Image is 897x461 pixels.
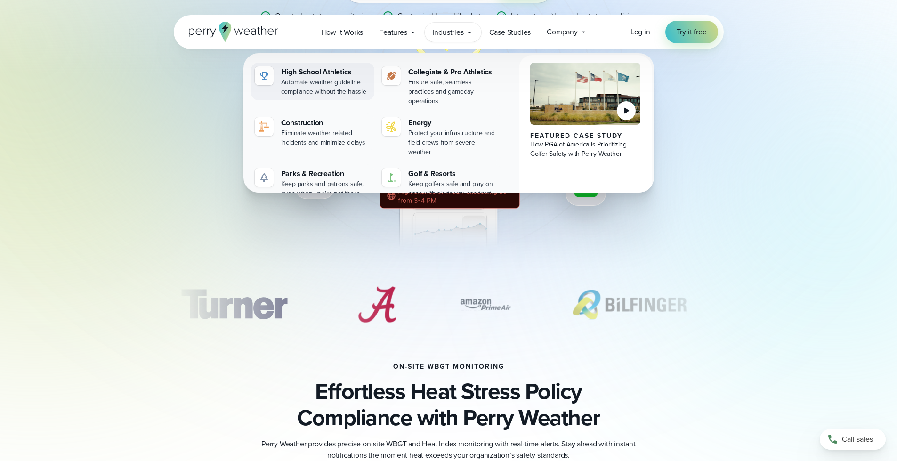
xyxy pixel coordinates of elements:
a: Construction Eliminate weather related incidents and minimize delays [251,113,375,151]
p: Customizable mobile alerts [397,10,485,22]
img: highschool-icon.svg [259,70,270,81]
p: Perry Weather provides precise on-site WBGT and Heat Index monitoring with real-time alerts. Stay... [260,438,637,461]
div: Eliminate weather related incidents and minimize delays [281,129,371,147]
a: Collegiate & Pro Athletics Ensure safe, seamless practices and gameday operations [378,63,502,110]
img: Amazon-Air-logo.svg [453,281,517,328]
a: Parks & Recreation Keep parks and patrons safe, even when you're not there [251,164,375,202]
span: Log in [630,26,650,37]
span: Try it free [677,26,707,38]
span: Company [547,26,578,38]
a: How it Works [314,23,372,42]
p: On-site heat stress monitoring [275,10,371,22]
a: Golf & Resorts Keep golfers safe and play on pace with alerts you can trust [378,164,502,202]
a: High School Athletics Automate weather guideline compliance without the hassle [251,63,375,100]
img: golf-iconV2.svg [386,172,397,183]
h2: on-site wbgt monitoring [393,363,504,371]
a: Call sales [820,429,886,450]
div: Ensure safe, seamless practices and gameday operations [408,78,498,106]
img: Bilfinger.svg [563,281,696,328]
div: 5 of 7 [167,281,301,328]
div: Keep parks and patrons safe, even when you're not there [281,179,371,198]
div: 7 of 7 [453,281,517,328]
div: Collegiate & Pro Athletics [408,66,498,78]
span: Features [379,27,407,38]
div: How PGA of America is Prioritizing Golfer Safety with Perry Weather [530,140,641,159]
div: slideshow [174,281,724,333]
img: parks-icon-grey.svg [259,172,270,183]
div: 6 of 7 [346,281,408,328]
img: University-of-Alabama.svg [346,281,408,328]
h3: Effortless Heat Stress Policy Compliance with Perry Weather [174,378,724,431]
img: energy-icon@2x-1.svg [386,121,397,132]
span: How it Works [322,27,364,38]
div: Parks & Recreation [281,168,371,179]
span: Case Studies [489,27,531,38]
a: Case Studies [481,23,539,42]
a: Log in [630,26,650,38]
a: PGA of America, Frisco Campus Featured Case Study How PGA of America is Prioritizing Golfer Safet... [519,55,652,210]
img: noun-crane-7630938-1@2x.svg [259,121,270,132]
img: PGA of America, Frisco Campus [530,63,641,125]
div: Protect your infrastructure and field crews from severe weather [408,129,498,157]
div: Energy [408,117,498,129]
div: High School Athletics [281,66,371,78]
a: Try it free [665,21,718,43]
div: 1 of 7 [563,281,696,328]
span: Industries [433,27,464,38]
div: Golf & Resorts [408,168,498,179]
div: Automate weather guideline compliance without the hassle [281,78,371,97]
img: proathletics-icon@2x-1.svg [386,70,397,81]
p: Integrates with your heat stress policies [511,10,637,22]
div: Featured Case Study [530,132,641,140]
span: Call sales [842,434,873,445]
a: Energy Protect your infrastructure and field crews from severe weather [378,113,502,161]
img: Turner-Construction_1.svg [167,281,301,328]
div: Keep golfers safe and play on pace with alerts you can trust [408,179,498,198]
div: Construction [281,117,371,129]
